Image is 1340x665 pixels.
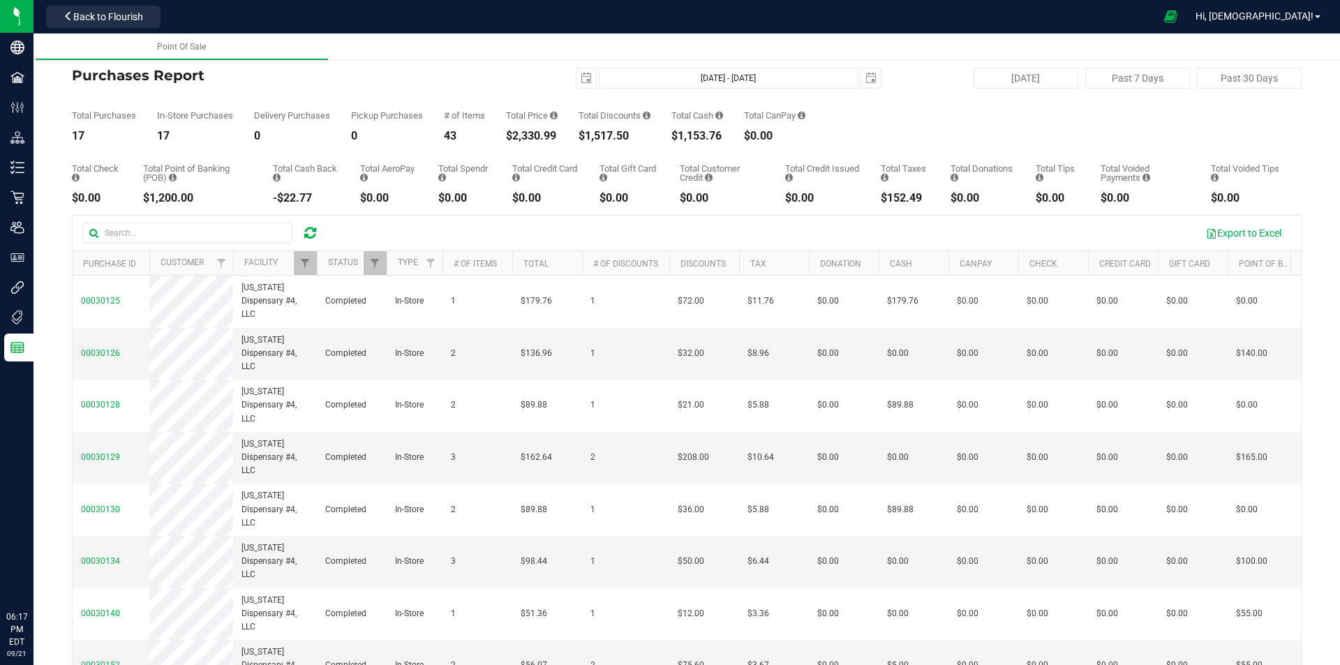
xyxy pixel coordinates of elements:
i: Sum of the cash-back amounts from rounded-up electronic payments for all purchases in the date ra... [273,173,281,182]
div: 0 [254,130,330,142]
span: Completed [325,347,366,360]
div: In-Store Purchases [157,111,233,120]
span: 1 [590,398,595,412]
div: $0.00 [438,193,491,204]
span: [US_STATE] Dispensary #4, LLC [241,281,308,322]
i: Sum of the total taxes for all purchases in the date range. [881,173,888,182]
a: Filter [210,251,233,275]
a: Purchase ID [83,259,136,269]
span: Completed [325,451,366,464]
span: $0.00 [887,451,909,464]
i: Sum of the discount values applied to the all purchases in the date range. [643,111,650,120]
div: Total Check [72,164,122,182]
span: $11.76 [747,294,774,308]
div: $0.00 [360,193,417,204]
span: 2 [451,503,456,516]
span: In-Store [395,451,424,464]
i: Sum of all account credit issued for all refunds from returned purchases in the date range. [785,173,793,182]
div: Pickup Purchases [351,111,423,120]
a: Point of Banking (POB) [1239,259,1338,269]
span: $0.00 [1166,503,1188,516]
span: $51.36 [521,607,547,620]
span: [US_STATE] Dispensary #4, LLC [241,385,308,426]
span: $0.00 [1166,398,1188,412]
span: $0.00 [957,555,978,568]
span: select [861,68,881,88]
inline-svg: Configuration [10,100,24,114]
span: $0.00 [1096,555,1118,568]
span: $5.88 [747,503,769,516]
div: $0.00 [600,193,659,204]
inline-svg: Tags [10,311,24,324]
inline-svg: Inventory [10,160,24,174]
span: $0.00 [1236,503,1258,516]
div: $152.49 [881,193,930,204]
button: Export to Excel [1197,221,1290,245]
span: 00030125 [81,296,120,306]
i: Sum of the successful, non-voided gift card payment transactions for all purchases in the date ra... [600,173,607,182]
span: $32.00 [678,347,704,360]
span: $0.00 [817,607,839,620]
inline-svg: Facilities [10,70,24,84]
span: 00030130 [81,505,120,514]
span: $100.00 [1236,555,1267,568]
span: $0.00 [1236,294,1258,308]
span: 2 [451,398,456,412]
span: In-Store [395,347,424,360]
div: Delivery Purchases [254,111,330,120]
span: $0.00 [1096,503,1118,516]
div: $0.00 [1101,193,1190,204]
i: Sum of the successful, non-voided credit card payment transactions for all purchases in the date ... [512,173,520,182]
span: $162.64 [521,451,552,464]
div: -$22.77 [273,193,339,204]
span: $0.00 [1166,555,1188,568]
span: $0.00 [817,451,839,464]
a: Cash [890,259,912,269]
i: Sum of the successful, non-voided cash payment transactions for all purchases in the date range. ... [715,111,723,120]
span: 3 [451,451,456,464]
span: In-Store [395,503,424,516]
div: Total Point of Banking (POB) [143,164,252,182]
input: Search... [83,223,292,244]
span: 00030129 [81,452,120,462]
span: $98.44 [521,555,547,568]
div: $1,200.00 [143,193,252,204]
div: Total Voided Tips [1211,164,1281,182]
span: $0.00 [1027,607,1048,620]
span: 1 [590,503,595,516]
span: $0.00 [1027,555,1048,568]
div: $0.00 [680,193,764,204]
i: Sum of the successful, non-voided CanPay payment transactions for all purchases in the date range. [798,111,805,120]
span: 00030128 [81,400,120,410]
div: $0.00 [1211,193,1281,204]
button: Past 7 Days [1085,68,1190,89]
span: $140.00 [1236,347,1267,360]
a: # of Items [454,259,497,269]
a: Gift Card [1169,259,1210,269]
div: Total Cash [671,111,723,120]
span: $89.88 [887,398,914,412]
span: $0.00 [817,503,839,516]
a: Credit Card [1099,259,1151,269]
span: $0.00 [1027,451,1048,464]
inline-svg: Reports [10,341,24,354]
span: $0.00 [887,347,909,360]
div: Total Purchases [72,111,136,120]
span: $0.00 [817,398,839,412]
span: $89.88 [521,503,547,516]
span: $0.00 [1096,451,1118,464]
span: $0.00 [1096,347,1118,360]
div: Total Spendr [438,164,491,182]
a: Customer [161,257,204,267]
span: Completed [325,398,366,412]
span: $21.00 [678,398,704,412]
span: Back to Flourish [73,11,143,22]
i: Sum of the successful, non-voided payments using account credit for all purchases in the date range. [705,173,713,182]
span: 2 [590,451,595,464]
div: $1,517.50 [579,130,650,142]
a: Filter [419,251,442,275]
span: $0.00 [817,347,839,360]
div: 17 [72,130,136,142]
div: # of Items [444,111,485,120]
span: $0.00 [957,347,978,360]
